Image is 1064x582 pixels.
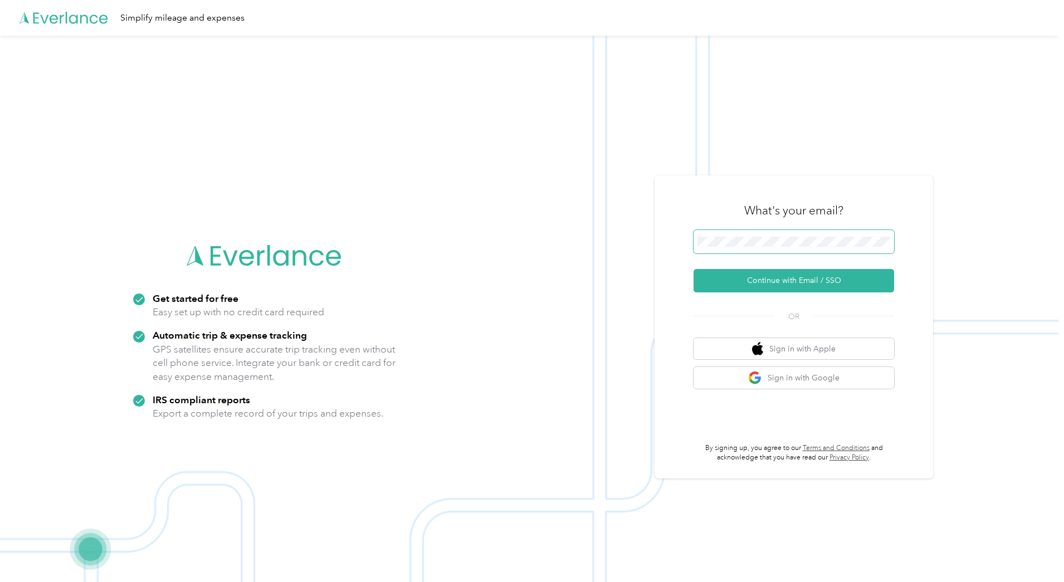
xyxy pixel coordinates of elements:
[774,311,813,322] span: OR
[153,305,324,319] p: Easy set up with no credit card required
[829,453,869,462] a: Privacy Policy
[694,443,894,463] p: By signing up, you agree to our and acknowledge that you have read our .
[803,444,870,452] a: Terms and Conditions
[748,371,762,385] img: google logo
[153,292,238,304] strong: Get started for free
[744,203,843,218] h3: What's your email?
[752,342,763,356] img: apple logo
[153,329,307,341] strong: Automatic trip & expense tracking
[153,394,250,405] strong: IRS compliant reports
[694,269,894,292] button: Continue with Email / SSO
[694,338,894,360] button: apple logoSign in with Apple
[120,11,245,25] div: Simplify mileage and expenses
[153,407,383,420] p: Export a complete record of your trips and expenses.
[694,367,894,389] button: google logoSign in with Google
[153,343,396,384] p: GPS satellites ensure accurate trip tracking even without cell phone service. Integrate your bank...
